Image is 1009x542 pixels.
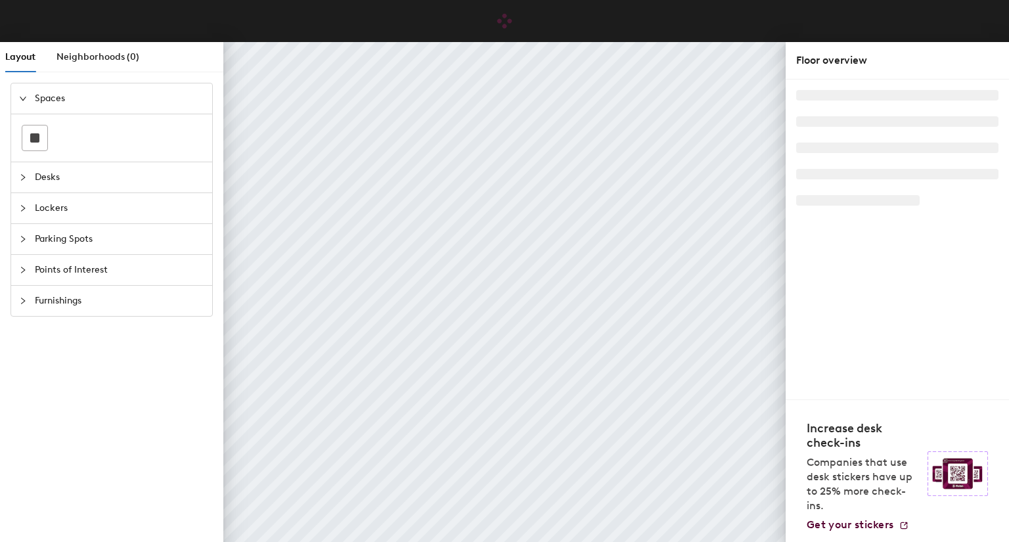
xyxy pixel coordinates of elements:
span: Points of Interest [35,255,204,285]
img: Sticker logo [928,451,988,496]
span: collapsed [19,204,27,212]
p: Companies that use desk stickers have up to 25% more check-ins. [807,455,920,513]
span: collapsed [19,297,27,305]
div: Floor overview [796,53,998,68]
span: Furnishings [35,286,204,316]
span: expanded [19,95,27,102]
span: Parking Spots [35,224,204,254]
a: Get your stickers [807,518,909,531]
span: Lockers [35,193,204,223]
span: collapsed [19,173,27,181]
span: Get your stickers [807,518,893,531]
span: Spaces [35,83,204,114]
span: Layout [5,51,35,62]
span: collapsed [19,235,27,243]
span: collapsed [19,266,27,274]
span: Neighborhoods (0) [56,51,139,62]
span: Desks [35,162,204,192]
h4: Increase desk check-ins [807,421,920,450]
